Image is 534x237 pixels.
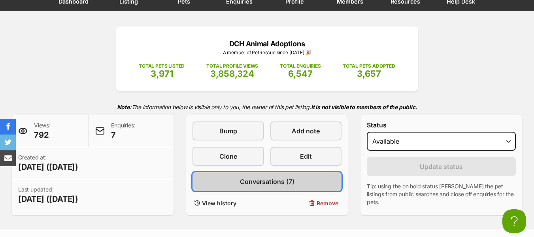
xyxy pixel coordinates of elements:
span: Edit [300,152,312,161]
strong: Note: [117,104,132,110]
span: [DATE] ([DATE]) [18,193,78,205]
p: The information below is visible only to you, the owner of this pet listing. [12,99,522,115]
p: TOTAL PROFILE VIEWS [206,63,258,70]
a: Edit [270,147,342,166]
span: [DATE] ([DATE]) [18,161,78,173]
p: A member of PetRescue since [DATE] 🎉 [128,49,406,56]
p: TOTAL PETS LISTED [139,63,185,70]
p: Last updated: [18,186,78,205]
p: TOTAL ENQUIRIES [280,63,321,70]
label: Status [367,121,516,129]
button: Remove [270,197,342,209]
span: 3,657 [357,68,381,79]
a: Add note [270,121,342,140]
span: Remove [317,199,338,207]
span: Bump [219,126,237,136]
button: Update status [367,157,516,176]
span: 792 [34,129,51,140]
strong: It is not visible to members of the public. [311,104,417,110]
p: Views: [34,121,51,140]
span: Conversations (7) [240,177,294,186]
a: Bump [192,121,264,140]
p: TOTAL PETS ADOPTED [343,63,395,70]
span: Update status [420,162,463,171]
span: 3,971 [151,68,173,79]
span: Add note [292,126,320,136]
span: 6,547 [288,68,313,79]
p: Created at: [18,154,78,173]
p: Tip: using the on hold status [PERSON_NAME] the pet listings from public searches and close off e... [367,182,516,206]
p: Enquiries: [111,121,135,140]
iframe: Help Scout Beacon - Open [502,209,526,233]
a: View history [192,197,264,209]
span: 7 [111,129,135,140]
p: DCH Animal Adoptions [128,38,406,49]
span: Clone [219,152,237,161]
a: Conversations (7) [192,172,342,191]
a: Clone [192,147,264,166]
span: View history [202,199,236,207]
span: 3,858,324 [210,68,254,79]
